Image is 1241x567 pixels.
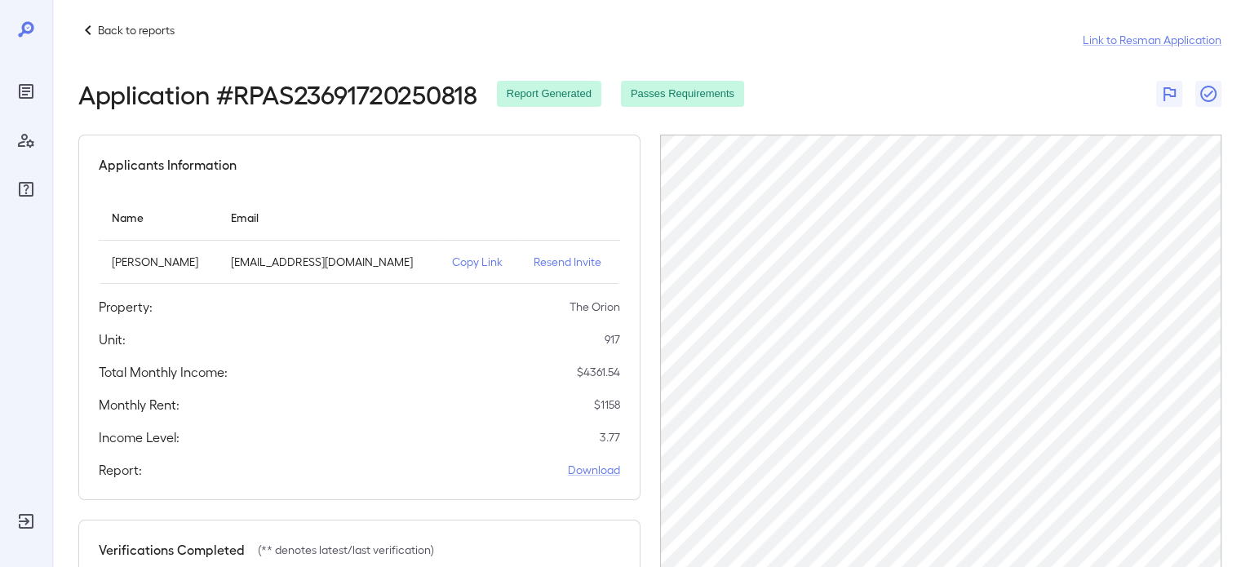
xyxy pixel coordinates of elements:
[13,127,39,153] div: Manage Users
[605,331,620,348] p: 917
[99,194,218,241] th: Name
[78,79,477,109] h2: Application # RPAS23691720250818
[568,462,620,478] a: Download
[13,508,39,534] div: Log Out
[99,395,180,414] h5: Monthly Rent:
[577,364,620,380] p: $ 4361.54
[1195,81,1221,107] button: Close Report
[99,540,245,560] h5: Verifications Completed
[99,194,620,284] table: simple table
[452,254,507,270] p: Copy Link
[99,297,153,317] h5: Property:
[218,194,438,241] th: Email
[231,254,425,270] p: [EMAIL_ADDRESS][DOMAIN_NAME]
[497,86,601,102] span: Report Generated
[99,460,142,480] h5: Report:
[534,254,607,270] p: Resend Invite
[594,396,620,413] p: $ 1158
[600,429,620,445] p: 3.77
[99,427,180,447] h5: Income Level:
[570,299,620,315] p: The Orion
[99,155,237,175] h5: Applicants Information
[1156,81,1182,107] button: Flag Report
[112,254,205,270] p: [PERSON_NAME]
[621,86,744,102] span: Passes Requirements
[99,330,126,349] h5: Unit:
[98,22,175,38] p: Back to reports
[13,176,39,202] div: FAQ
[99,362,228,382] h5: Total Monthly Income:
[13,78,39,104] div: Reports
[1083,32,1221,48] a: Link to Resman Application
[258,542,434,558] p: (** denotes latest/last verification)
